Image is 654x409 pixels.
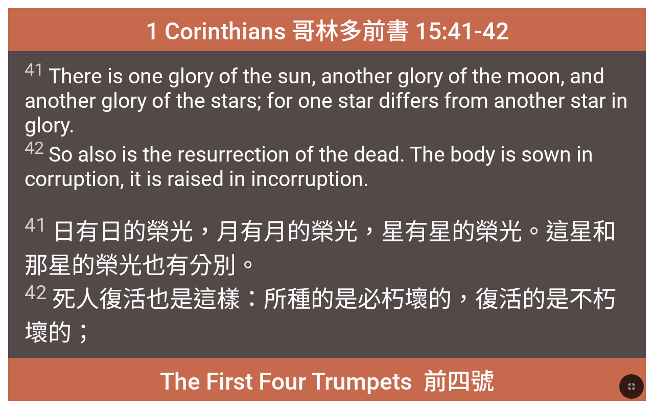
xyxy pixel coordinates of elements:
[146,12,509,46] span: 1 Corinthians 哥林多前書 15:41-42
[25,285,616,347] wg386: 也
[25,218,616,347] wg792: 和那星
[25,252,616,347] wg1391: 也有分別
[160,362,494,396] span: The First Four Trumpets 前四號
[25,59,629,191] span: There is one glory of the sun, another glory of the moon, and another glory of the stars; for one...
[25,218,616,347] wg792: 有星的榮光
[25,218,616,347] wg4582: 有月的榮光
[25,252,616,347] wg1308: 。 死人
[25,59,44,80] sup: 41
[25,218,616,347] wg2246: 有日的榮光
[25,285,616,347] wg3779: ：所種
[25,281,47,304] sup: 42
[25,285,616,347] wg3498: 復活
[25,285,616,347] wg4687: 的是
[25,285,616,347] wg2532: 是這樣
[25,252,616,347] wg792: 的榮光
[25,213,47,236] sup: 41
[25,218,616,347] wg1391: 。這星
[48,319,95,347] wg861: 的；
[25,218,616,347] wg1391: ，月
[25,213,629,348] span: 日
[25,138,44,158] sup: 42
[25,218,616,347] wg1391: ，星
